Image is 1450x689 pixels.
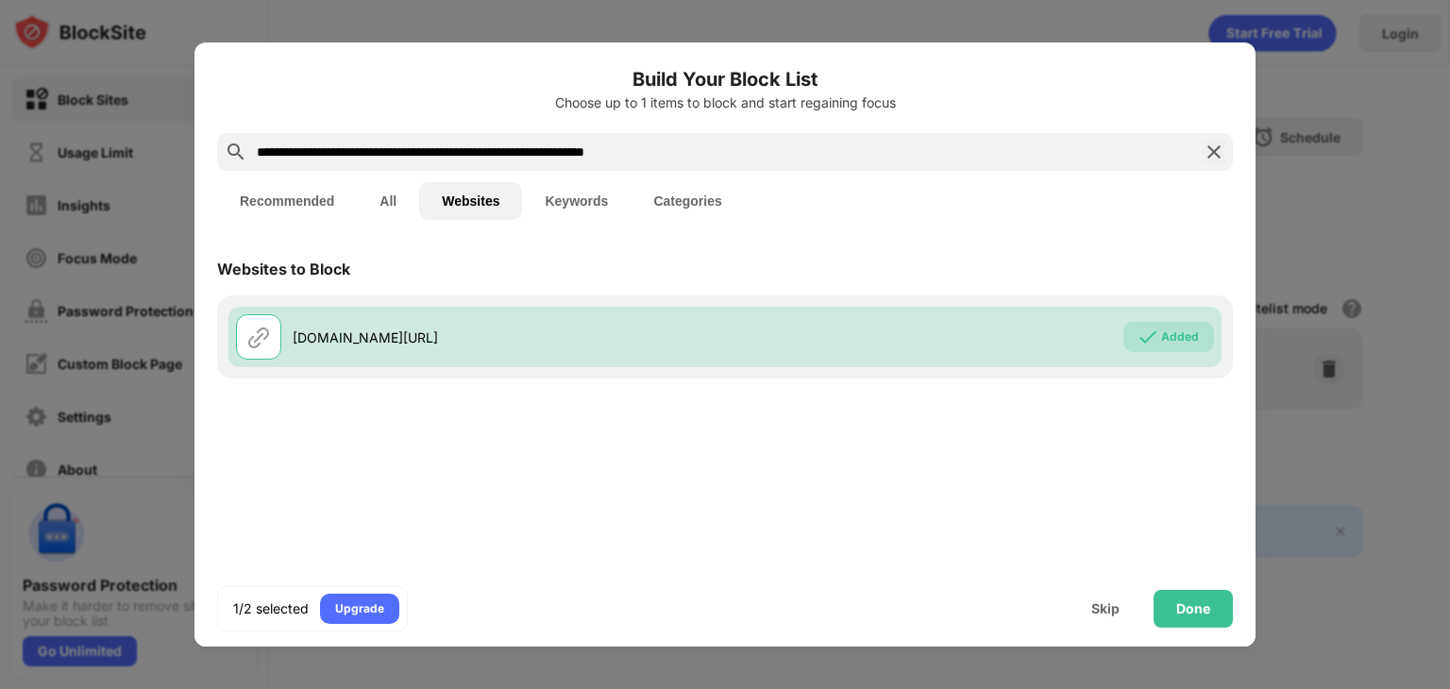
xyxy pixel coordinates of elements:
[217,182,357,220] button: Recommended
[522,182,631,220] button: Keywords
[217,65,1233,93] h6: Build Your Block List
[1161,328,1199,346] div: Added
[217,95,1233,110] div: Choose up to 1 items to block and start regaining focus
[1176,601,1210,616] div: Done
[335,599,384,618] div: Upgrade
[357,182,419,220] button: All
[419,182,522,220] button: Websites
[233,599,309,618] div: 1/2 selected
[247,326,270,348] img: url.svg
[1203,141,1225,163] img: search-close
[631,182,744,220] button: Categories
[1091,601,1120,616] div: Skip
[293,328,725,347] div: [DOMAIN_NAME][URL]
[217,260,350,278] div: Websites to Block
[225,141,247,163] img: search.svg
